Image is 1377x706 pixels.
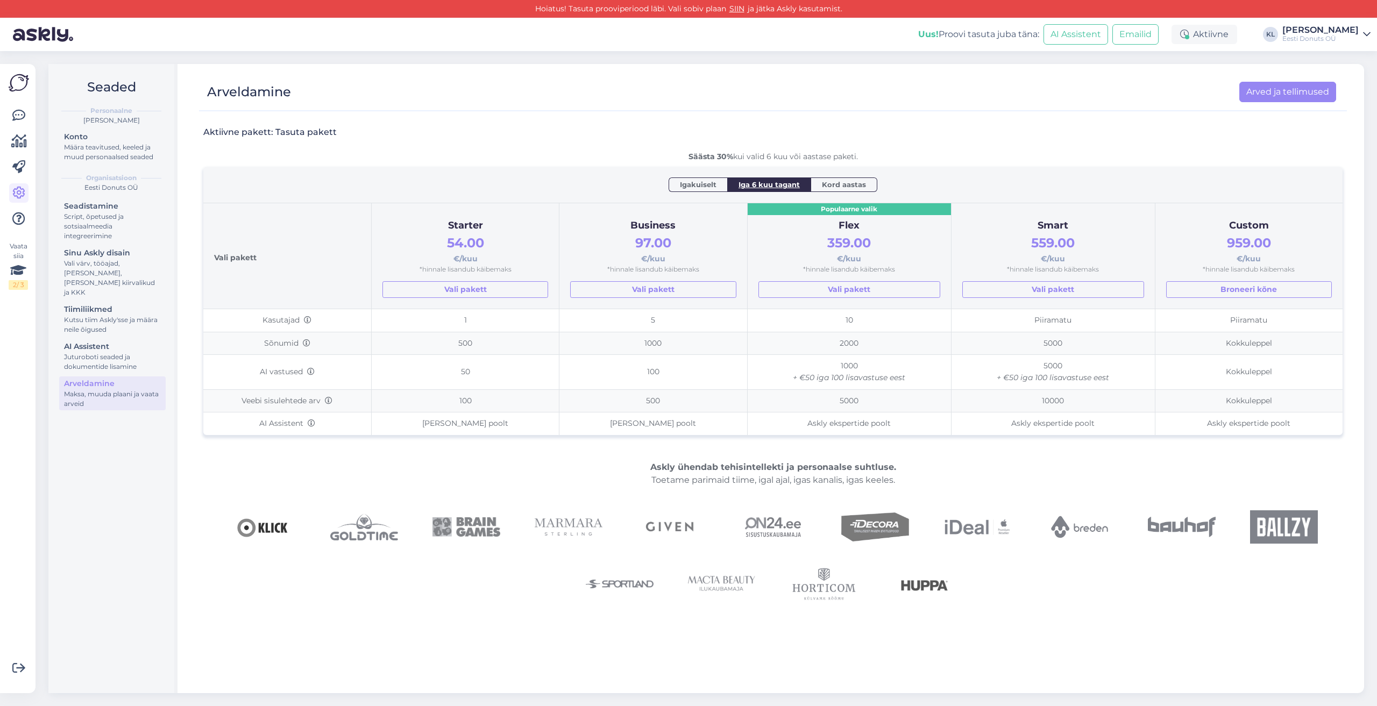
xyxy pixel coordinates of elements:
a: Arved ja tellimused [1239,82,1336,102]
button: Emailid [1112,24,1159,45]
div: Vali värv, tööajad, [PERSON_NAME], [PERSON_NAME] kiirvalikud ja KKK [64,259,161,297]
div: Eesti Donuts OÜ [57,183,166,192]
td: AI vastused [203,355,371,389]
img: Decora [841,493,909,561]
div: Custom [1166,218,1332,233]
td: [PERSON_NAME] poolt [371,412,559,435]
a: ArveldamineMaksa, muuda plaani ja vaata arveid [59,376,166,410]
div: Flex [758,218,940,233]
div: 2 / 3 [9,280,28,290]
div: Populaarne valik [748,203,951,216]
b: Uus! [918,29,939,39]
div: €/kuu [1166,233,1332,265]
span: Igakuiselt [680,179,716,190]
b: Säästa 30% [688,152,733,161]
td: AI Assistent [203,412,371,435]
span: 559.00 [1031,235,1075,251]
a: Vali pakett [758,281,940,298]
td: 5000 [951,332,1155,355]
div: Seadistamine [64,201,161,212]
i: + €50 iga 100 lisavastuse eest [997,373,1109,382]
button: AI Assistent [1044,24,1108,45]
b: Organisatsioon [86,173,137,183]
div: AI Assistent [64,341,161,352]
div: Proovi tasuta juba täna: [918,28,1039,41]
img: Braingames [432,493,500,561]
div: Arveldamine [207,82,291,102]
h3: Aktiivne pakett: Tasuta pakett [203,126,337,138]
span: Iga 6 kuu tagant [739,179,800,190]
img: Klick [228,493,296,561]
span: 359.00 [827,235,871,251]
td: 500 [559,389,747,412]
td: Kasutajad [203,309,371,332]
div: *hinnale lisandub käibemaks [382,265,548,275]
div: Konto [64,131,161,142]
img: Breden [1046,493,1113,561]
div: Arveldamine [64,378,161,389]
img: Marmarasterling [535,493,602,561]
div: [PERSON_NAME] [1282,26,1359,34]
b: Personaalne [90,106,132,116]
a: SeadistamineScript, õpetused ja sotsiaalmeedia integreerimine [59,199,166,243]
i: + €50 iga 100 lisavastuse eest [793,373,905,382]
div: Maksa, muuda plaani ja vaata arveid [64,389,161,409]
h2: Seaded [57,77,166,97]
td: Askly ekspertide poolt [747,412,951,435]
img: Askly Logo [9,73,29,93]
img: Mactabeauty [688,565,756,603]
td: 1 [371,309,559,332]
td: 50 [371,355,559,389]
div: Aktiivne [1172,25,1237,44]
div: €/kuu [570,233,736,265]
div: Starter [382,218,548,233]
td: Piiramatu [951,309,1155,332]
td: Askly ekspertide poolt [951,412,1155,435]
div: Toetame parimaid tiime, igal ajal, igas kanalis, igas keeles. [203,461,1343,487]
img: Horticom [790,565,858,603]
div: Vaata siia [9,241,28,290]
button: Broneeri kõne [1166,281,1332,298]
div: Tiimiliikmed [64,304,161,315]
td: 1000 [747,355,951,389]
td: 10000 [951,389,1155,412]
div: Business [570,218,736,233]
div: €/kuu [758,233,940,265]
span: 54.00 [447,235,484,251]
div: *hinnale lisandub käibemaks [758,265,940,275]
div: [PERSON_NAME] [57,116,166,125]
a: Sinu Askly disainVali värv, tööajad, [PERSON_NAME], [PERSON_NAME] kiirvalikud ja KKK [59,246,166,299]
td: 10 [747,309,951,332]
div: Määra teavitused, keeled ja muud personaalsed seaded [64,142,161,162]
div: Script, õpetused ja sotsiaalmeedia integreerimine [64,212,161,241]
td: Kokkuleppel [1155,355,1343,389]
td: Kokkuleppel [1155,389,1343,412]
a: TiimiliikmedKutsu tiim Askly'sse ja määra neile õigused [59,302,166,336]
img: Given [637,493,705,561]
img: On24 [739,493,807,561]
a: SIIN [726,4,748,13]
div: €/kuu [962,233,1144,265]
img: Huppa [892,565,960,603]
div: Kutsu tiim Askly'sse ja määra neile õigused [64,315,161,334]
div: *hinnale lisandub käibemaks [1166,265,1332,275]
td: 1000 [559,332,747,355]
div: Sinu Askly disain [64,247,161,259]
div: *hinnale lisandub käibemaks [962,265,1144,275]
td: Sõnumid [203,332,371,355]
span: 97.00 [635,235,671,251]
a: Vali pakett [570,281,736,298]
div: kui valid 6 kuu või aastase paketi. [203,151,1343,162]
span: 959.00 [1227,235,1271,251]
td: 100 [371,389,559,412]
td: 500 [371,332,559,355]
div: Eesti Donuts OÜ [1282,34,1359,43]
img: Ballzy [1250,493,1318,561]
span: Kord aastas [822,179,866,190]
a: KontoMäära teavitused, keeled ja muud personaalsed seaded [59,130,166,163]
a: Vali pakett [382,281,548,298]
img: Sportland [586,565,654,603]
td: Kokkuleppel [1155,332,1343,355]
b: Askly ühendab tehisintellekti ja personaalse suhtluse. [650,462,896,472]
td: 5 [559,309,747,332]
